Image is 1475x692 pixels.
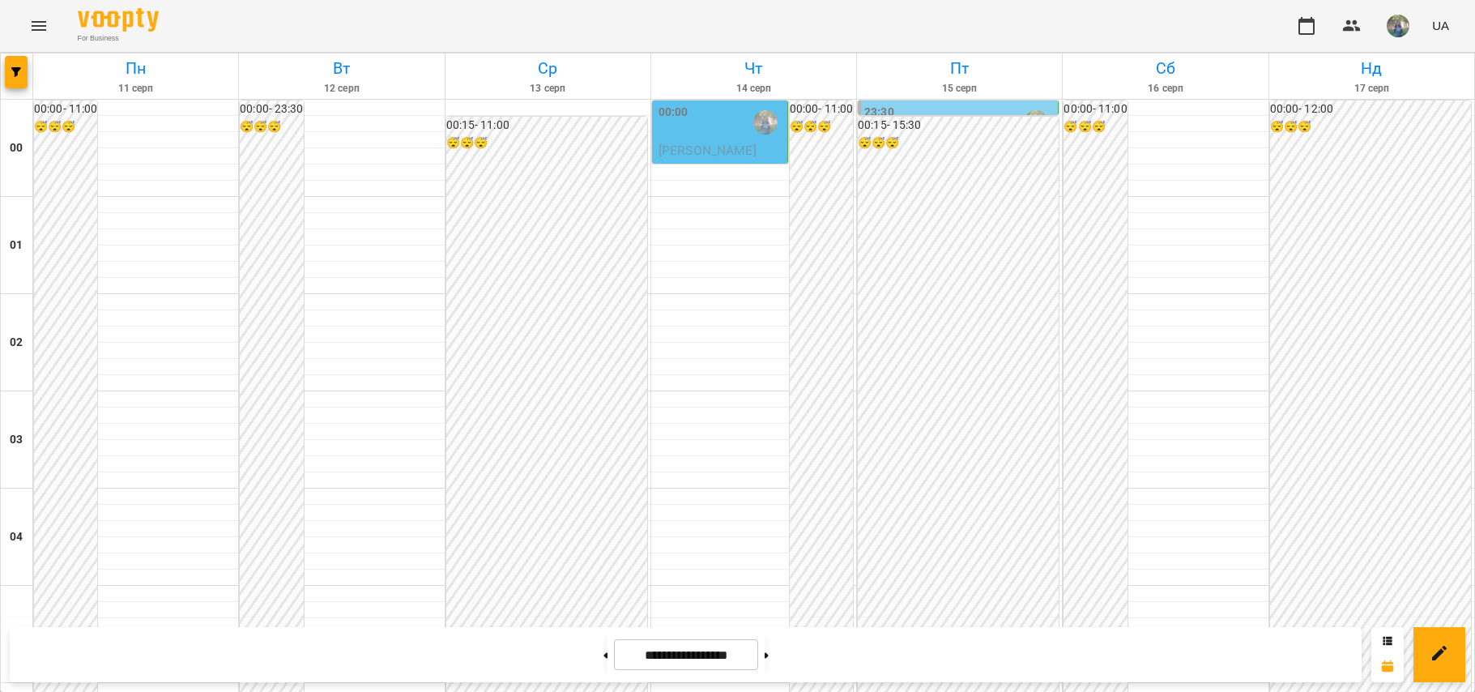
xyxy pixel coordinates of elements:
h6: 16 серп [1065,81,1265,96]
h6: 😴😴😴 [858,135,1059,152]
p: індивід МА 45 хв [659,160,784,180]
h6: Пн [36,56,236,81]
h6: 00:00 - 11:00 [34,100,97,118]
h6: 00:00 - 11:00 [1064,100,1127,118]
h6: 00 [10,139,23,157]
img: de1e453bb906a7b44fa35c1e57b3518e.jpg [1387,15,1409,37]
h6: 11 серп [36,81,236,96]
h6: 02 [10,334,23,352]
h6: Сб [1065,56,1265,81]
h6: 00:00 - 11:00 [790,100,853,118]
h6: Ср [448,56,648,81]
button: Menu [19,6,58,45]
h6: 00:00 - 23:30 [240,100,303,118]
span: UA [1432,17,1449,34]
h6: 17 серп [1272,81,1472,96]
h6: 15 серп [859,81,1059,96]
h6: 04 [10,528,23,546]
h6: 00:15 - 11:00 [446,117,647,135]
h6: 😴😴😴 [790,118,853,136]
h6: 😴😴😴 [1270,118,1471,136]
label: 23:30 [864,104,894,122]
h6: Нд [1272,56,1472,81]
h6: 12 серп [241,81,441,96]
h6: 00:00 - 12:00 [1270,100,1471,118]
label: 00:00 [659,104,688,122]
h6: 😴😴😴 [240,118,303,136]
h6: 03 [10,431,23,449]
h6: Чт [654,56,854,81]
h6: 😴😴😴 [446,135,647,152]
img: Оладько Марія [753,110,778,135]
button: UA [1426,11,1456,41]
h6: 01 [10,237,23,254]
h6: Вт [241,56,441,81]
span: For Business [78,33,159,44]
h6: Пт [859,56,1059,81]
h6: 😴😴😴 [1064,118,1127,136]
h6: 13 серп [448,81,648,96]
h6: 14 серп [654,81,854,96]
img: Оладько Марія [1024,110,1048,135]
img: Voopty Logo [78,8,159,32]
h6: 00:15 - 15:30 [858,117,1059,135]
span: [PERSON_NAME] [659,143,757,158]
h6: 😴😴😴 [34,118,97,136]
